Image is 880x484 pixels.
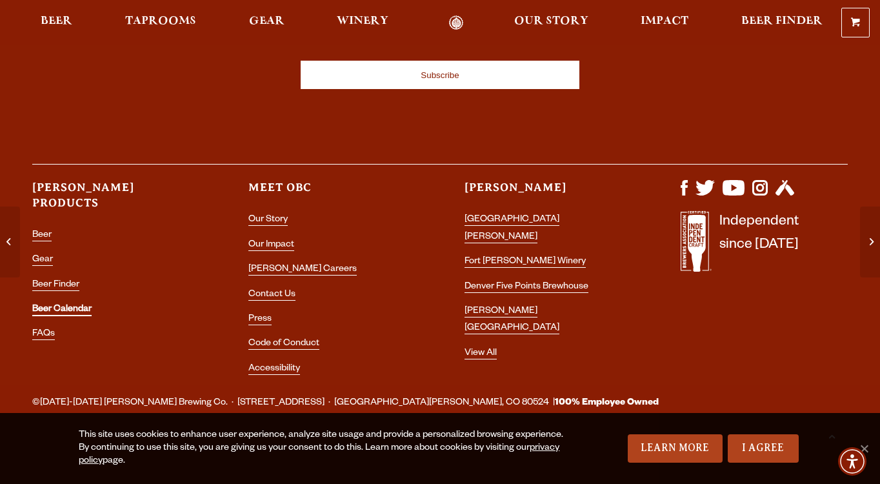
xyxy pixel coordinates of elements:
[506,15,597,30] a: Our Story
[555,398,659,408] strong: 100% Employee Owned
[838,447,866,476] div: Accessibility Menu
[514,16,588,26] span: Our Story
[32,255,53,266] a: Gear
[723,189,745,199] a: Visit us on YouTube
[465,257,586,268] a: Fort [PERSON_NAME] Winery
[32,395,659,412] span: ©[DATE]-[DATE] [PERSON_NAME] Brewing Co. · [STREET_ADDRESS] · [GEOGRAPHIC_DATA][PERSON_NAME], CO ...
[719,211,799,279] p: Independent since [DATE]
[628,434,723,463] a: Learn More
[681,189,688,199] a: Visit us on Facebook
[752,189,768,199] a: Visit us on Instagram
[248,265,357,276] a: [PERSON_NAME] Careers
[32,15,81,30] a: Beer
[248,314,272,325] a: Press
[733,15,831,30] a: Beer Finder
[32,305,92,316] a: Beer Calendar
[632,15,697,30] a: Impact
[248,180,415,207] h3: Meet OBC
[465,307,559,334] a: [PERSON_NAME] [GEOGRAPHIC_DATA]
[337,16,388,26] span: Winery
[775,189,794,199] a: Visit us on Untappd
[465,180,632,207] h3: [PERSON_NAME]
[465,348,497,359] a: View All
[248,364,300,375] a: Accessibility
[248,290,295,301] a: Contact Us
[32,329,55,340] a: FAQs
[741,16,823,26] span: Beer Finder
[32,230,52,241] a: Beer
[465,282,588,293] a: Denver Five Points Brewhouse
[249,16,285,26] span: Gear
[728,434,799,463] a: I Agree
[32,180,199,221] h3: [PERSON_NAME] Products
[301,61,579,89] input: Subscribe
[248,240,294,251] a: Our Impact
[117,15,205,30] a: Taprooms
[328,15,397,30] a: Winery
[248,215,288,226] a: Our Story
[79,429,568,468] div: This site uses cookies to enhance user experience, analyze site usage and provide a personalized ...
[41,16,72,26] span: Beer
[125,16,196,26] span: Taprooms
[641,16,688,26] span: Impact
[241,15,293,30] a: Gear
[248,339,319,350] a: Code of Conduct
[695,189,715,199] a: Visit us on X (formerly Twitter)
[432,15,480,30] a: Odell Home
[465,215,559,243] a: [GEOGRAPHIC_DATA][PERSON_NAME]
[32,280,79,291] a: Beer Finder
